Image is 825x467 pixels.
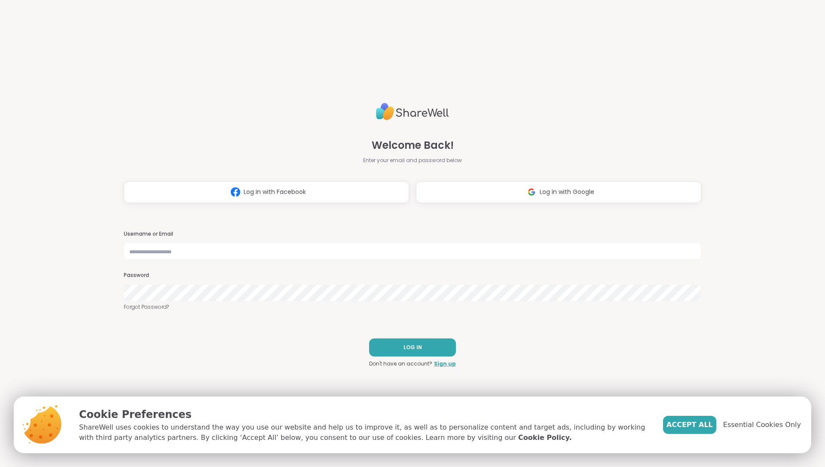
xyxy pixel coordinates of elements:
[124,303,701,311] a: Forgot Password?
[416,181,701,203] button: Log in with Google
[723,420,801,430] span: Essential Cookies Only
[79,407,649,422] p: Cookie Preferences
[227,184,244,200] img: ShareWell Logomark
[124,272,701,279] h3: Password
[369,338,456,356] button: LOG IN
[369,360,432,368] span: Don't have an account?
[372,138,454,153] span: Welcome Back!
[540,187,594,197] span: Log in with Google
[363,157,462,164] span: Enter your email and password below
[124,230,701,238] h3: Username or Email
[663,416,716,434] button: Accept All
[434,360,456,368] a: Sign up
[403,344,422,351] span: LOG IN
[666,420,713,430] span: Accept All
[518,433,571,443] a: Cookie Policy.
[124,181,409,203] button: Log in with Facebook
[376,99,449,124] img: ShareWell Logo
[523,184,540,200] img: ShareWell Logomark
[244,187,306,197] span: Log in with Facebook
[79,422,649,443] p: ShareWell uses cookies to understand the way you use our website and help us to improve it, as we...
